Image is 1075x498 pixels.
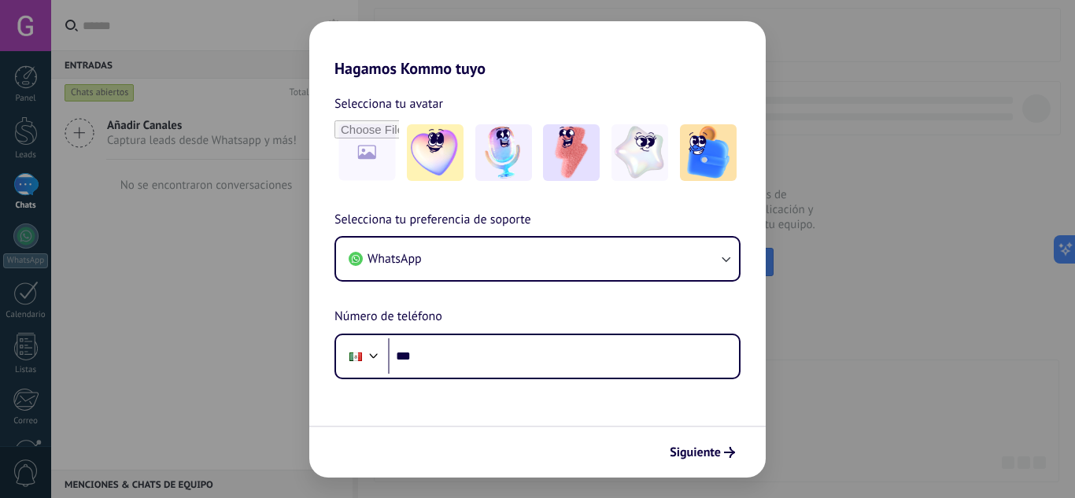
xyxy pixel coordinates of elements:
[680,124,737,181] img: -5.jpeg
[334,210,531,231] span: Selecciona tu preferencia de soporte
[670,447,721,458] span: Siguiente
[336,238,739,280] button: WhatsApp
[611,124,668,181] img: -4.jpeg
[309,21,766,78] h2: Hagamos Kommo tuyo
[407,124,464,181] img: -1.jpeg
[334,307,442,327] span: Número de teléfono
[334,94,443,114] span: Selecciona tu avatar
[543,124,600,181] img: -3.jpeg
[341,340,371,373] div: Mexico: + 52
[368,251,422,267] span: WhatsApp
[663,439,742,466] button: Siguiente
[475,124,532,181] img: -2.jpeg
